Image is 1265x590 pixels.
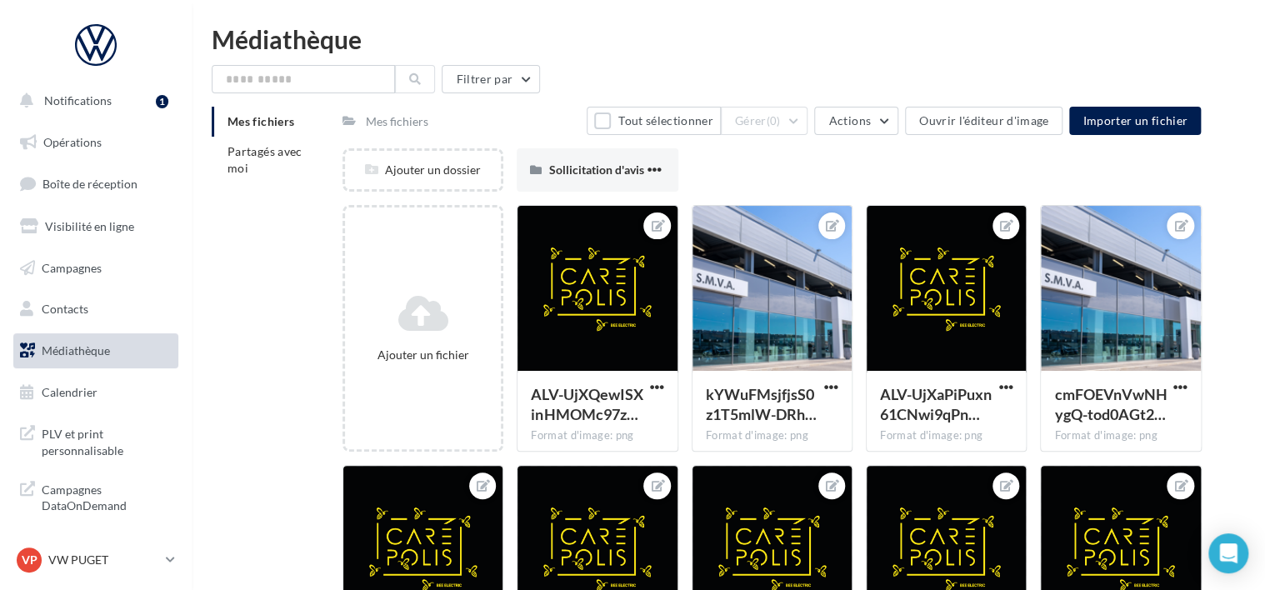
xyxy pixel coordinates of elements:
span: Opérations [43,135,102,149]
span: Campagnes DataOnDemand [42,478,172,514]
a: Contacts [10,292,182,327]
div: Format d'image: png [706,428,838,443]
span: Campagnes [42,260,102,274]
span: cmFOEVnVwNHygQ-tod0AGt2KxZx-tvjBycu8jnsZAJ9sC9m5cy2IsEh_CY6H44Fb4sl0j74weEp3qDj7mQ=s0 [1054,385,1167,423]
a: Boîte de réception [10,166,182,202]
span: Médiathèque [42,343,110,357]
a: VP VW PUGET [13,544,178,576]
button: Tout sélectionner [587,107,720,135]
div: Ajouter un dossier [345,162,501,178]
span: kYWuFMsjfjsS0z1T5mlW-DRhFChtocFycnTeHtmVL0qn9_IXXyn5H9AFO7IxeqyaT31P17sa7wA7-UvTGw=s0 [706,385,817,423]
div: Ajouter un fichier [352,347,494,363]
span: ALV-UjXaPiPuxn61CNwi9qPnvVo9XeyMB6m4w1W1NN_6mIQWXVK_V7S8 [880,385,992,423]
a: Visibilité en ligne [10,209,182,244]
a: Campagnes [10,251,182,286]
span: Importer un fichier [1082,113,1187,127]
span: VP [22,552,37,568]
span: Sollicitation d'avis [548,162,643,177]
button: Gérer(0) [721,107,808,135]
span: (0) [767,114,781,127]
button: Notifications 1 [10,83,175,118]
button: Actions [814,107,897,135]
div: Médiathèque [212,27,1245,52]
span: Calendrier [42,385,97,399]
span: Partagés avec moi [227,144,302,175]
span: Notifications [44,93,112,107]
div: Format d'image: png [880,428,1012,443]
div: Format d'image: png [1054,428,1187,443]
p: VW PUGET [48,552,159,568]
span: Visibilité en ligne [45,219,134,233]
div: Mes fichiers [366,113,428,130]
div: Format d'image: png [531,428,663,443]
span: ALV-UjXQewISXinHMOMc97zswlvHxL2wE85vkPev8o9CN7ZalNeeA6TI [531,385,642,423]
span: PLV et print personnalisable [42,422,172,458]
div: 1 [156,95,168,108]
a: PLV et print personnalisable [10,416,182,465]
span: Contacts [42,302,88,316]
button: Ouvrir l'éditeur d'image [905,107,1062,135]
button: Importer un fichier [1069,107,1201,135]
a: Calendrier [10,375,182,410]
div: Open Intercom Messenger [1208,533,1248,573]
a: Campagnes DataOnDemand [10,472,182,521]
button: Filtrer par [442,65,540,93]
span: Actions [828,113,870,127]
a: Médiathèque [10,333,182,368]
span: Boîte de réception [42,177,137,191]
a: Opérations [10,125,182,160]
span: Mes fichiers [227,114,294,128]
